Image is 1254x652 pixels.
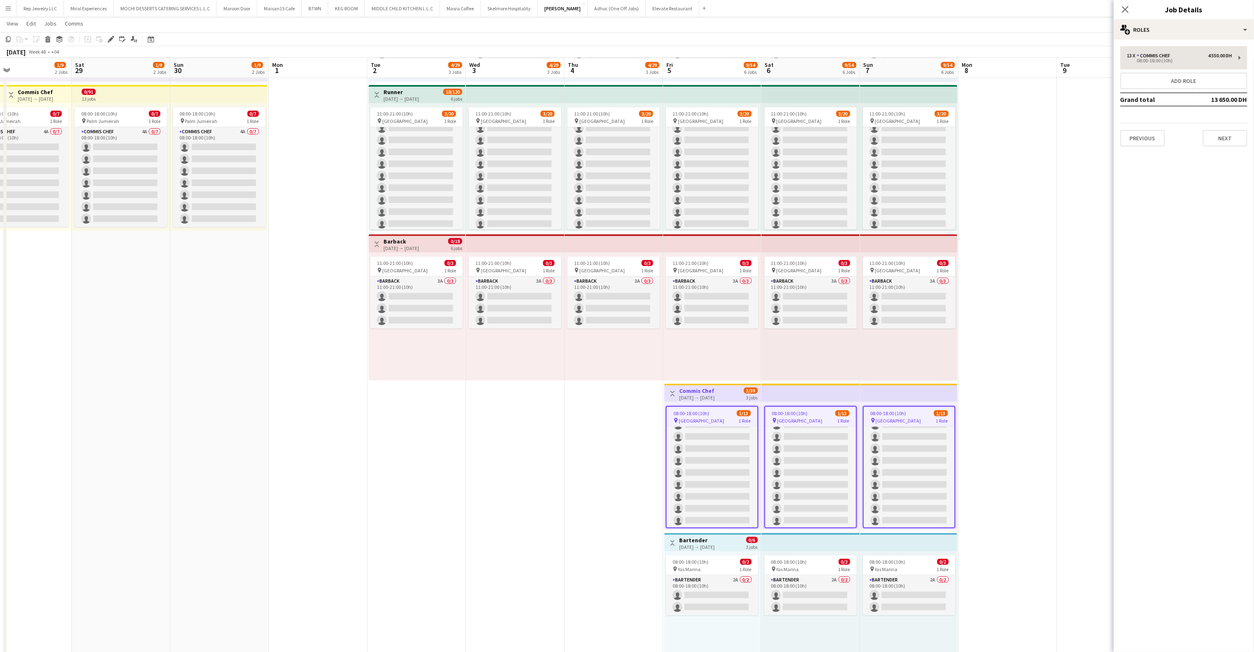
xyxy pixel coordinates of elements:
[26,20,36,27] span: Edit
[365,0,440,17] button: MIDDLE CHILD KITCHEN L.L.C
[673,410,709,416] span: 08:00-18:00 (10h)
[370,257,463,328] div: 11:00-21:00 (10h)0/3 [GEOGRAPHIC_DATA]1 RoleBarback3A0/311:00-21:00 (10h)
[442,111,456,117] span: 3/20
[252,69,265,75] div: 2 Jobs
[765,61,774,69] span: Sat
[371,61,380,69] span: Tue
[863,276,955,328] app-card-role: Barback3A0/311:00-21:00 (10h)
[740,566,752,572] span: 1 Role
[377,111,413,117] span: 11:00-21:00 (10h)
[679,544,715,550] div: [DATE] → [DATE]
[645,62,659,68] span: 4/29
[765,257,857,328] app-job-card: 11:00-21:00 (10h)0/3 [GEOGRAPHIC_DATA]1 RoleBarback3A0/311:00-21:00 (10h)
[776,267,822,274] span: [GEOGRAPHIC_DATA]
[1059,66,1070,75] span: 9
[173,127,266,227] app-card-role: Commis Chef4A0/708:00-18:00 (10h)
[451,244,462,251] div: 6 jobs
[935,111,949,117] span: 3/20
[1114,4,1254,15] h3: Job Details
[382,267,428,274] span: [GEOGRAPHIC_DATA]
[538,0,588,17] button: [PERSON_NAME]
[776,118,822,124] span: [GEOGRAPHIC_DATA]
[185,118,218,124] span: Palm Jumeirah
[673,260,708,266] span: 11:00-21:00 (10h)
[328,0,365,17] button: KEG ROOM
[1195,93,1247,106] td: 13 650.00 DH
[863,70,955,328] app-card-role: [DEMOGRAPHIC_DATA][PERSON_NAME] VKMunavir Pv
[777,418,823,424] span: [GEOGRAPHIC_DATA]
[1120,93,1195,106] td: Grand total
[740,559,752,565] span: 0/2
[863,555,955,615] app-job-card: 08:00-18:00 (10h)0/2 Yas Marina1 RoleBartender2A0/208:00-18:00 (10h)
[448,238,462,244] span: 0/18
[1127,53,1137,59] div: 13 x
[567,257,660,328] div: 11:00-21:00 (10h)0/3 [GEOGRAPHIC_DATA]1 RoleBarback3A0/311:00-21:00 (10h)
[543,260,555,266] span: 0/3
[863,575,955,615] app-card-role: Bartender2A0/208:00-18:00 (10h)
[481,0,538,17] button: Skelmore Hospitality
[451,95,462,102] div: 6 jobs
[1120,73,1247,89] button: Add role
[444,267,456,274] span: 1 Role
[82,95,96,102] div: 13 jobs
[469,107,561,229] app-job-card: 11:00-21:00 (10h)3/20 [GEOGRAPHIC_DATA]1 Role[DEMOGRAPHIC_DATA][PERSON_NAME] VKMunavir Pv
[23,18,39,29] a: Edit
[875,566,898,572] span: Yas Marina
[568,61,578,69] span: Thu
[936,418,948,424] span: 1 Role
[469,276,561,328] app-card-role: Barback3A0/311:00-21:00 (10h)
[937,118,949,124] span: 1 Role
[547,62,561,68] span: 4/29
[449,69,462,75] div: 3 Jobs
[302,0,328,17] button: BTWN
[75,107,167,227] app-job-card: 08:00-18:00 (10h)0/7 Palm Jumeirah1 RoleCommis Chef4A0/708:00-18:00 (10h)
[440,0,481,17] button: Masra Coffee
[764,66,774,75] span: 6
[941,69,955,75] div: 6 Jobs
[173,107,266,227] div: 08:00-18:00 (10h)0/7 Palm Jumeirah1 RoleCommis Chef4A0/708:00-18:00 (10h)
[382,118,428,124] span: [GEOGRAPHIC_DATA]
[567,107,660,229] app-job-card: 11:00-21:00 (10h)3/20 [GEOGRAPHIC_DATA]1 Role[DEMOGRAPHIC_DATA][PERSON_NAME] VKMunavir Pv
[370,70,463,328] app-card-role: [DEMOGRAPHIC_DATA][PERSON_NAME] VKMunavir Pv
[739,418,751,424] span: 1 Role
[740,260,752,266] span: 0/3
[445,260,456,266] span: 0/3
[65,20,83,27] span: Comms
[44,20,56,27] span: Jobs
[875,267,920,274] span: [GEOGRAPHIC_DATA]
[679,387,715,395] h3: Commis Chef
[666,257,758,328] div: 11:00-21:00 (10h)0/3 [GEOGRAPHIC_DATA]1 RoleBarback3A0/311:00-21:00 (10h)
[82,89,96,95] span: 0/91
[863,107,955,229] app-job-card: 11:00-21:00 (10h)3/20 [GEOGRAPHIC_DATA]1 Role[DEMOGRAPHIC_DATA][PERSON_NAME] VKMunavir Pv
[870,260,906,266] span: 11:00-21:00 (10h)
[765,575,857,615] app-card-role: Bartender2A0/208:00-18:00 (10h)
[1203,130,1247,146] button: Next
[579,118,625,124] span: [GEOGRAPHIC_DATA]
[862,66,873,75] span: 7
[937,566,949,572] span: 1 Role
[863,257,955,328] div: 11:00-21:00 (10h)0/3 [GEOGRAPHIC_DATA]1 RoleBarback3A0/311:00-21:00 (10h)
[666,406,758,528] div: 08:00-18:00 (10h)1/13 [GEOGRAPHIC_DATA]1 Role
[383,245,419,251] div: [DATE] → [DATE]
[765,107,857,229] app-job-card: 11:00-21:00 (10h)3/20 [GEOGRAPHIC_DATA]1 Role[DEMOGRAPHIC_DATA][PERSON_NAME] VKMunavir Pv
[937,267,949,274] span: 1 Role
[838,118,850,124] span: 1 Role
[50,111,62,117] span: 0/7
[646,0,699,17] button: Elevate Restaurant
[541,111,555,117] span: 3/20
[172,66,184,75] span: 30
[863,406,955,528] app-job-card: 08:00-18:00 (10h)1/13 [GEOGRAPHIC_DATA]1 Role
[1137,53,1174,59] div: Commis Chef
[765,555,857,615] div: 08:00-18:00 (10h)0/2 Yas Marina1 RoleBartender2A0/208:00-18:00 (10h)
[744,387,758,394] span: 3/39
[3,18,21,29] a: View
[666,61,673,69] span: Fri
[678,118,723,124] span: [GEOGRAPHIC_DATA]
[666,555,758,615] app-job-card: 08:00-18:00 (10h)0/2 Yas Marina1 RoleBartender2A0/208:00-18:00 (10h)
[838,418,849,424] span: 1 Role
